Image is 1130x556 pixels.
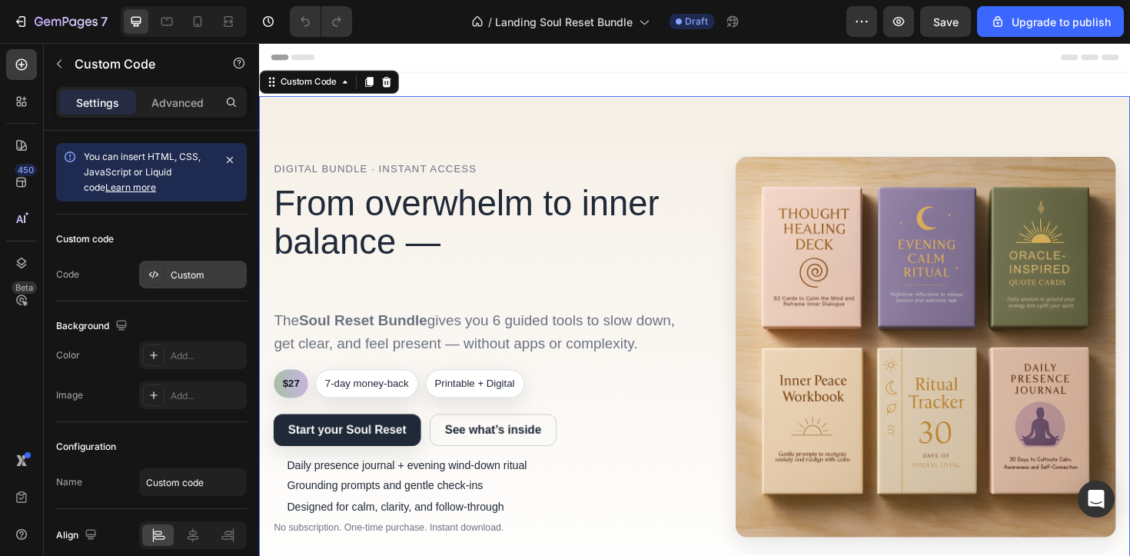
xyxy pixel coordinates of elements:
div: Upgrade to publish [990,14,1111,30]
div: Add... [171,349,243,363]
a: Learn more [105,181,156,193]
span: You can insert HTML, CSS, JavaScript or Liquid code [84,151,201,193]
div: Align [56,525,100,546]
button: 7 [6,6,115,37]
div: Background [56,316,131,337]
div: Add... [171,389,243,403]
iframe: Design area [259,43,1130,556]
div: Undo/Redo [290,6,352,37]
div: Code [56,268,79,281]
div: Custom Code [19,35,85,48]
p: Settings [76,95,119,111]
p: No subscription. One-time purchase. Instant download. [15,506,461,521]
div: Open Intercom Messenger [1078,481,1115,518]
p: Custom Code [75,55,205,73]
span: Draft [685,15,708,28]
div: Color [56,348,80,362]
span: / [488,14,492,30]
p: Advanced [151,95,204,111]
div: Beta [12,281,37,294]
div: Custom [171,268,243,282]
button: Save [920,6,971,37]
div: Image [56,388,83,402]
p: 7 [101,12,108,31]
span: Save [933,15,959,28]
button: Upgrade to publish [977,6,1124,37]
span: Landing Soul Reset Bundle [495,14,633,30]
div: Custom code [56,232,114,246]
img: Soul Reset Bundle mockup: journal, ritual tracker, cards [504,121,907,524]
div: Name [56,475,82,489]
div: Configuration [56,440,116,454]
div: 450 [15,164,37,176]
